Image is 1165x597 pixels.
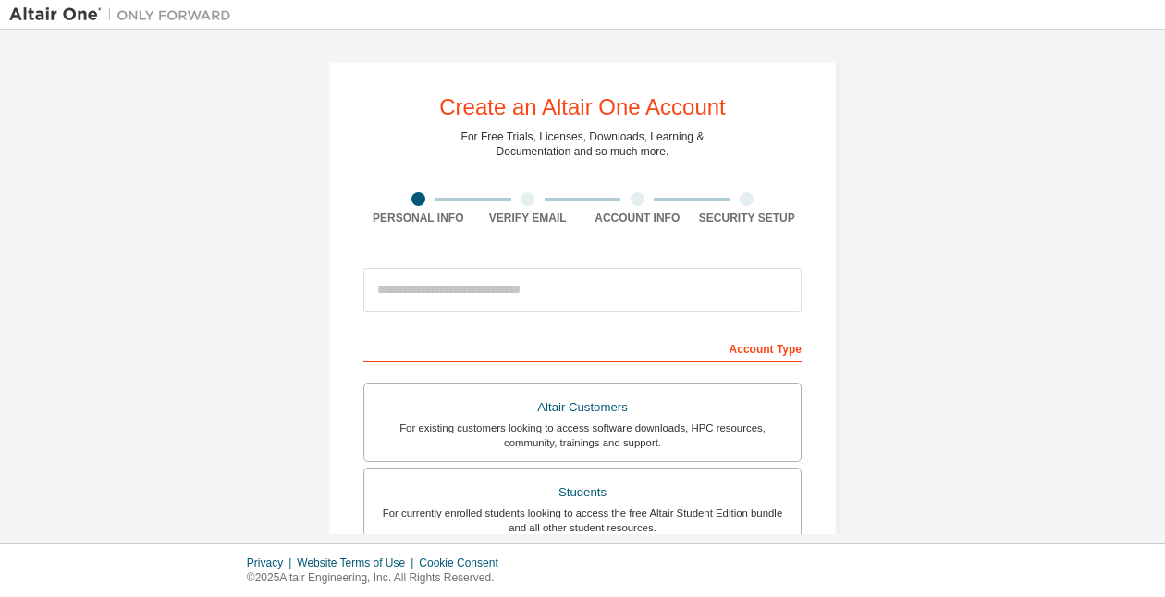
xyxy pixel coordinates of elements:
div: Account Info [582,211,693,225]
div: For currently enrolled students looking to access the free Altair Student Edition bundle and all ... [375,506,790,535]
div: Students [375,480,790,506]
div: Altair Customers [375,395,790,420]
div: Personal Info [363,211,473,225]
div: Website Terms of Use [297,555,419,570]
p: © 2025 Altair Engineering, Inc. All Rights Reserved. [247,570,509,586]
div: Create an Altair One Account [439,96,726,118]
img: Altair One [9,6,240,24]
div: Account Type [363,333,802,362]
div: Cookie Consent [419,555,509,570]
div: For existing customers looking to access software downloads, HPC resources, community, trainings ... [375,420,790,450]
div: Verify Email [473,211,583,225]
div: Privacy [247,555,297,570]
div: Security Setup [693,211,803,225]
div: For Free Trials, Licenses, Downloads, Learning & Documentation and so much more. [461,129,705,159]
